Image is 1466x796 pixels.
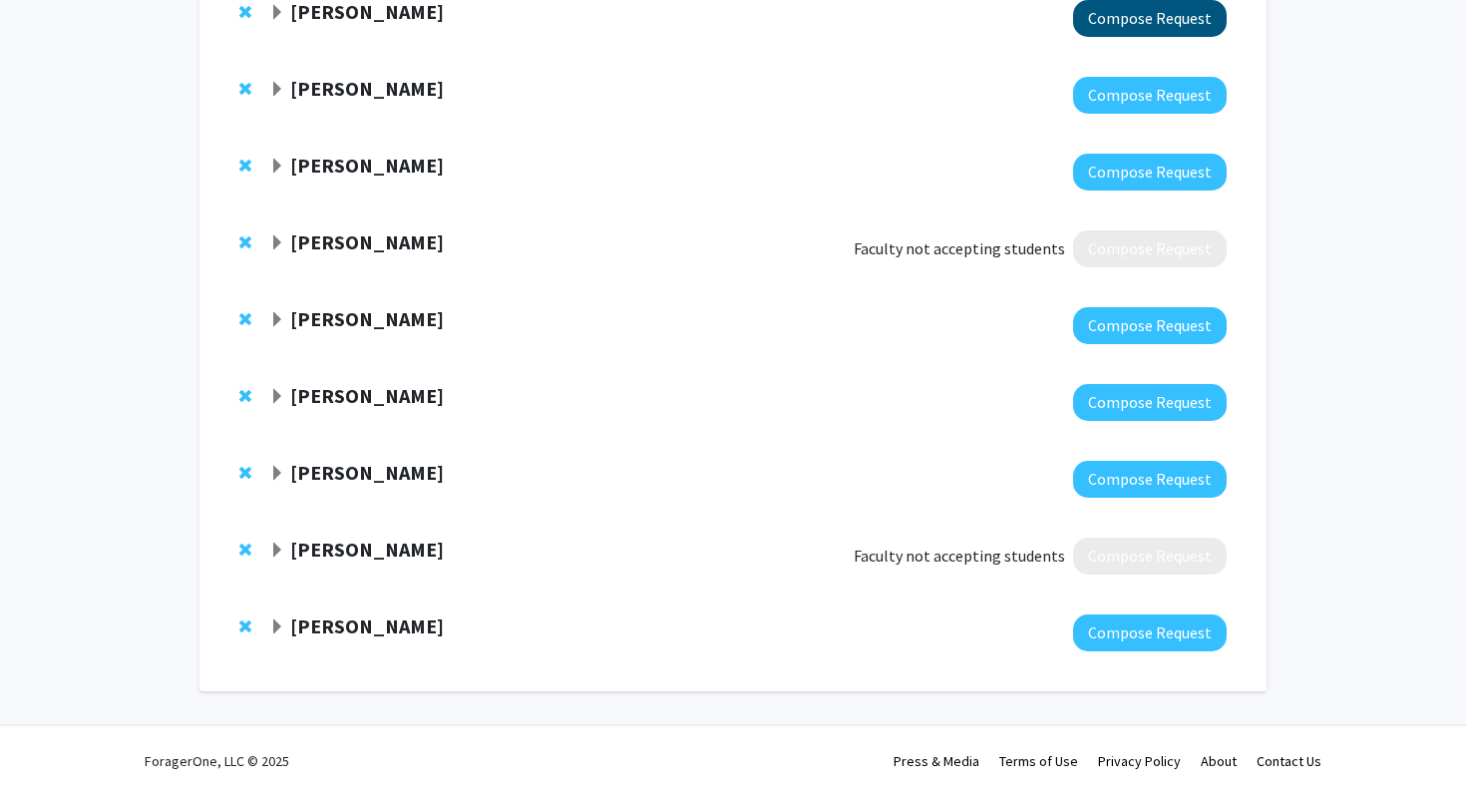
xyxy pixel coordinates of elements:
span: Remove Halli Weiner from bookmarks [239,542,251,558]
strong: [PERSON_NAME] [290,153,444,178]
strong: [PERSON_NAME] [290,613,444,638]
strong: [PERSON_NAME] [290,229,444,254]
button: Compose Request to Amy Billing [1073,154,1227,191]
span: Remove Joseph Dien from bookmarks [239,388,251,404]
span: Expand Halli Weiner Bookmark [269,543,285,559]
span: Expand Yasmeen Faroqi-Shah Bookmark [269,5,285,21]
button: Compose Request to Joseph Dien [1073,384,1227,421]
strong: [PERSON_NAME] [290,460,444,485]
button: Compose Request to Jeremy Purcell [1073,307,1227,344]
span: Expand Hilary Bierman Bookmark [269,82,285,98]
span: Remove Heather Amato from bookmarks [239,465,251,481]
span: Remove Jennifer Rae Myers from bookmarks [239,234,251,250]
div: ForagerOne, LLC © 2025 [145,726,289,796]
span: Remove Yasmeen Faroqi-Shah from bookmarks [239,4,251,20]
span: Remove Hilary Bierman from bookmarks [239,81,251,97]
span: Faculty not accepting students [854,236,1065,260]
strong: [PERSON_NAME] [290,76,444,101]
span: Expand Jeremy Purcell Bookmark [269,312,285,328]
span: Expand Joseph Dien Bookmark [269,389,285,405]
a: About [1201,752,1237,770]
button: Compose Request to Hilary Bierman [1073,77,1227,114]
a: Privacy Policy [1098,752,1181,770]
span: Expand Jennifer Rae Myers Bookmark [269,235,285,251]
span: Expand Amy Billing Bookmark [269,159,285,175]
button: Compose Request to Heather Amato [1073,461,1227,498]
a: Terms of Use [999,752,1078,770]
a: Press & Media [894,752,979,770]
span: Remove Jeremy Purcell from bookmarks [239,311,251,327]
strong: [PERSON_NAME] [290,537,444,562]
span: Remove Iqbal Hamza from bookmarks [239,618,251,634]
strong: [PERSON_NAME] [290,306,444,331]
iframe: Chat [15,706,85,781]
button: Compose Request to Halli Weiner [1073,538,1227,575]
strong: [PERSON_NAME] [290,383,444,408]
span: Expand Iqbal Hamza Bookmark [269,619,285,635]
button: Compose Request to Iqbal Hamza [1073,614,1227,651]
button: Compose Request to Jennifer Rae Myers [1073,230,1227,267]
a: Contact Us [1257,752,1321,770]
span: Faculty not accepting students [854,544,1065,568]
span: Remove Amy Billing from bookmarks [239,158,251,174]
span: Expand Heather Amato Bookmark [269,466,285,482]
